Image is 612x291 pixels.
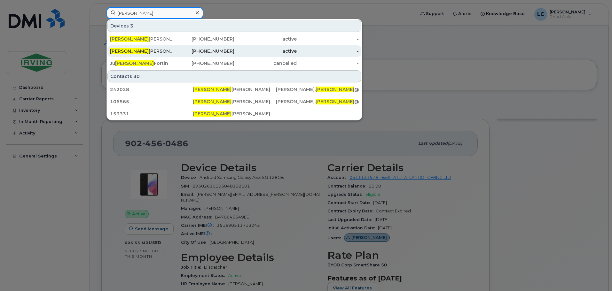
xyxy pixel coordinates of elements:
div: [PERSON_NAME] [110,48,172,54]
span: 30 [133,73,140,80]
a: 242028[PERSON_NAME][PERSON_NAME][PERSON_NAME].[PERSON_NAME]@[DOMAIN_NAME] [107,84,361,95]
span: [PERSON_NAME] [193,87,231,92]
div: - [297,36,359,42]
div: - [297,60,359,66]
div: 106565 [110,98,193,105]
a: 106565[PERSON_NAME][PERSON_NAME][PERSON_NAME].[PERSON_NAME]@[DOMAIN_NAME] [107,96,361,107]
div: Devices [107,20,361,32]
div: active [234,36,297,42]
span: [PERSON_NAME] [110,48,149,54]
div: [PHONE_NUMBER] [172,60,235,66]
div: Ju Fortin [110,60,172,66]
div: 153331 [110,111,193,117]
a: Ju[PERSON_NAME]Fortin[PHONE_NUMBER]cancelled- [107,57,361,69]
span: [PERSON_NAME] [193,111,231,117]
a: 153331[PERSON_NAME][PERSON_NAME]- [107,108,361,119]
span: 3 [130,23,133,29]
a: [PERSON_NAME][PERSON_NAME][PHONE_NUMBER]active- [107,45,361,57]
div: - [276,111,359,117]
div: [PHONE_NUMBER] [172,48,235,54]
span: [PERSON_NAME] [115,60,154,66]
div: active [234,48,297,54]
div: [PERSON_NAME] [110,36,172,42]
div: [PERSON_NAME] [193,111,276,117]
div: [PERSON_NAME]. @[DOMAIN_NAME] [276,98,359,105]
div: - [297,48,359,54]
div: [PERSON_NAME] [193,98,276,105]
div: cancelled [234,60,297,66]
div: [PERSON_NAME] [193,86,276,93]
span: [PERSON_NAME] [316,87,354,92]
span: [PERSON_NAME] [110,36,149,42]
span: [PERSON_NAME] [193,99,231,104]
div: 242028 [110,86,193,93]
a: [PERSON_NAME][PERSON_NAME][PHONE_NUMBER]active- [107,33,361,45]
div: Contacts [107,70,361,82]
span: [PERSON_NAME] [316,99,354,104]
div: [PERSON_NAME]. @[DOMAIN_NAME] [276,86,359,93]
div: [PHONE_NUMBER] [172,36,235,42]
